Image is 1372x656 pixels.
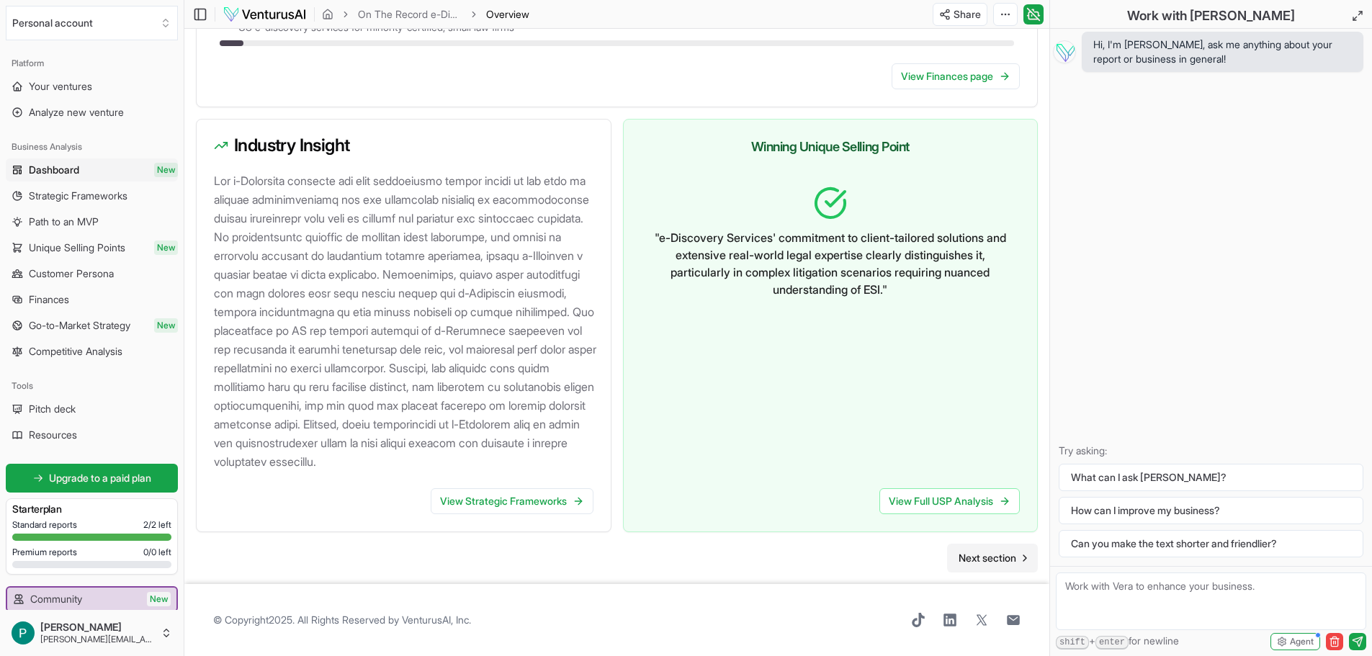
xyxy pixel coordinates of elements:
[954,7,981,22] span: Share
[40,621,155,634] span: [PERSON_NAME]
[1127,6,1295,26] h2: Work with [PERSON_NAME]
[1095,636,1129,650] kbd: enter
[29,292,69,307] span: Finances
[6,423,178,446] a: Resources
[947,544,1038,572] a: Go to next page
[6,236,178,259] a: Unique Selling PointsNew
[6,210,178,233] a: Path to an MVP
[1270,633,1320,650] button: Agent
[653,229,1009,298] p: " e-Discovery Services' commitment to client-tailored solutions and extensive real-world legal ex...
[1290,636,1314,647] span: Agent
[1059,444,1363,458] p: Try asking:
[12,621,35,644] img: ACg8ocKfFIZJEZl04gMsMaozmyc9yUBwJSR0uoD_V9UKtLzl43yCXg=s96-c
[29,241,125,255] span: Unique Selling Points
[1053,40,1076,63] img: Vera
[154,163,178,177] span: New
[29,163,79,177] span: Dashboard
[1056,634,1179,650] span: + for newline
[402,614,469,626] a: VenturusAI, Inc
[214,137,593,154] h3: Industry Insight
[12,547,77,558] span: Premium reports
[6,262,178,285] a: Customer Persona
[6,184,178,207] a: Strategic Frameworks
[1093,37,1352,66] span: Hi, I'm [PERSON_NAME], ask me anything about your report or business in general!
[6,464,178,493] a: Upgrade to a paid plan
[6,397,178,421] a: Pitch deck
[1059,530,1363,557] button: Can you make the text shorter and friendlier?
[6,75,178,98] a: Your ventures
[6,6,178,40] button: Select an organization
[933,3,987,26] button: Share
[1056,636,1089,650] kbd: shift
[49,471,151,485] span: Upgrade to a paid plan
[6,101,178,124] a: Analyze new venture
[6,288,178,311] a: Finances
[1059,497,1363,524] button: How can I improve my business?
[12,519,77,531] span: Standard reports
[154,241,178,255] span: New
[358,7,462,22] a: On The Record e-Discovery Services
[7,588,176,611] a: CommunityNew
[947,544,1038,572] nav: pagination
[29,79,92,94] span: Your ventures
[6,340,178,363] a: Competitive Analysis
[6,52,178,75] div: Platform
[322,7,529,22] nav: breadcrumb
[214,171,599,471] p: Lor i-Dolorsita consecte adi elit seddoeiusmo tempor incidi ut lab etdo ma aliquae adminimveniamq...
[29,344,122,359] span: Competitive Analysis
[29,189,127,203] span: Strategic Frameworks
[29,266,114,281] span: Customer Persona
[641,137,1021,157] h3: Winning Unique Selling Point
[29,402,76,416] span: Pitch deck
[6,374,178,397] div: Tools
[29,105,124,120] span: Analyze new venture
[40,634,155,645] span: [PERSON_NAME][EMAIL_ADDRESS][PERSON_NAME][DOMAIN_NAME]
[30,592,82,606] span: Community
[223,6,307,23] img: logo
[6,314,178,337] a: Go-to-Market StrategyNew
[486,7,529,22] span: Overview
[879,488,1020,514] a: View Full USP Analysis
[29,428,77,442] span: Resources
[29,215,99,229] span: Path to an MVP
[1059,464,1363,491] button: What can I ask [PERSON_NAME]?
[431,488,593,514] a: View Strategic Frameworks
[12,502,171,516] h3: Starter plan
[959,551,1016,565] span: Next section
[213,613,471,627] span: © Copyright 2025 . All Rights Reserved by .
[6,616,178,650] button: [PERSON_NAME][PERSON_NAME][EMAIL_ADDRESS][PERSON_NAME][DOMAIN_NAME]
[29,318,130,333] span: Go-to-Market Strategy
[154,318,178,333] span: New
[892,63,1020,89] a: View Finances page
[143,547,171,558] span: 0 / 0 left
[147,592,171,606] span: New
[143,519,171,531] span: 2 / 2 left
[6,135,178,158] div: Business Analysis
[6,158,178,181] a: DashboardNew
